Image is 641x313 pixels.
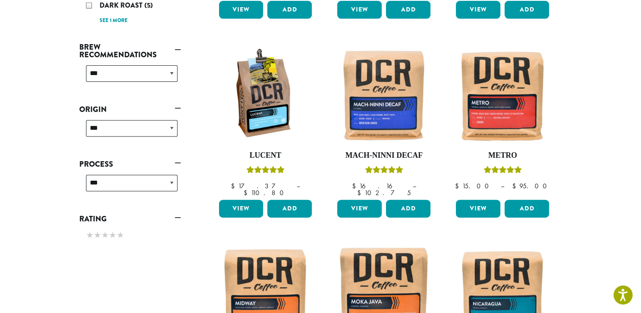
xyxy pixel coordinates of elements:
img: DCRCoffee_DL_Bag_Lucent_2019_updated-300x300.jpg [216,47,314,144]
div: Brew Recommendations [79,62,181,92]
div: Rating [79,226,181,246]
div: Origin [79,117,181,147]
img: Mach-Ninni-Decaf-12oz-300x300.jpg [335,47,433,144]
h4: Mach-Ninni Decaf [335,151,433,160]
a: See 1 more [100,17,128,25]
span: ★ [86,229,94,241]
a: View [456,1,500,19]
span: $ [243,188,250,197]
bdi: 17.37 [231,182,289,190]
span: – [413,182,416,190]
span: ★ [94,229,101,241]
bdi: 16.16 [352,182,405,190]
div: Rated 5.00 out of 5 [483,165,522,178]
div: Rated 5.00 out of 5 [365,165,403,178]
div: Rated 5.00 out of 5 [246,165,284,178]
span: – [297,182,300,190]
span: $ [455,182,462,190]
a: Mach-Ninni DecafRated 5.00 out of 5 [335,47,433,197]
a: View [337,1,382,19]
span: ★ [109,229,117,241]
bdi: 110.80 [243,188,287,197]
span: $ [357,188,364,197]
h4: Lucent [217,151,314,160]
button: Add [505,200,549,218]
a: Origin [79,102,181,117]
span: $ [512,182,519,190]
bdi: 102.75 [357,188,411,197]
span: ★ [101,229,109,241]
button: Add [267,200,312,218]
a: Brew Recommendations [79,40,181,62]
a: Rating [79,212,181,226]
a: View [219,200,264,218]
button: Add [505,1,549,19]
h4: Metro [454,151,551,160]
a: View [337,200,382,218]
img: Metro-12oz-300x300.jpg [454,47,551,144]
span: Dark Roast [100,0,144,10]
span: $ [231,182,238,190]
a: Process [79,157,181,171]
button: Add [267,1,312,19]
span: – [500,182,504,190]
button: Add [386,200,430,218]
bdi: 15.00 [455,182,492,190]
a: LucentRated 5.00 out of 5 [217,47,314,197]
button: Add [386,1,430,19]
a: View [456,200,500,218]
bdi: 95.00 [512,182,550,190]
a: View [219,1,264,19]
span: (5) [144,0,153,10]
span: $ [352,182,359,190]
div: Process [79,171,181,201]
a: MetroRated 5.00 out of 5 [454,47,551,197]
span: ★ [117,229,124,241]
